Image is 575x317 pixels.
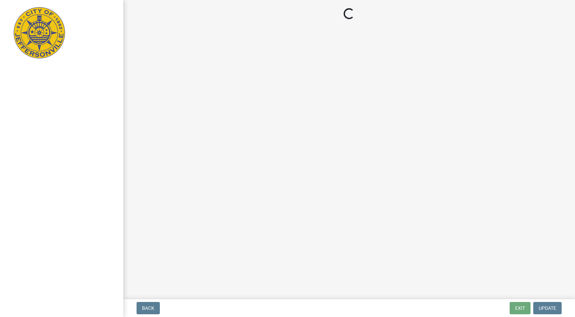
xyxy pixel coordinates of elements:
span: Back [142,305,154,311]
button: Update [533,302,562,314]
button: Exit [510,302,531,314]
button: Back [137,302,160,314]
img: City of Jeffersonville, Indiana [14,7,65,58]
span: Update [539,305,556,311]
